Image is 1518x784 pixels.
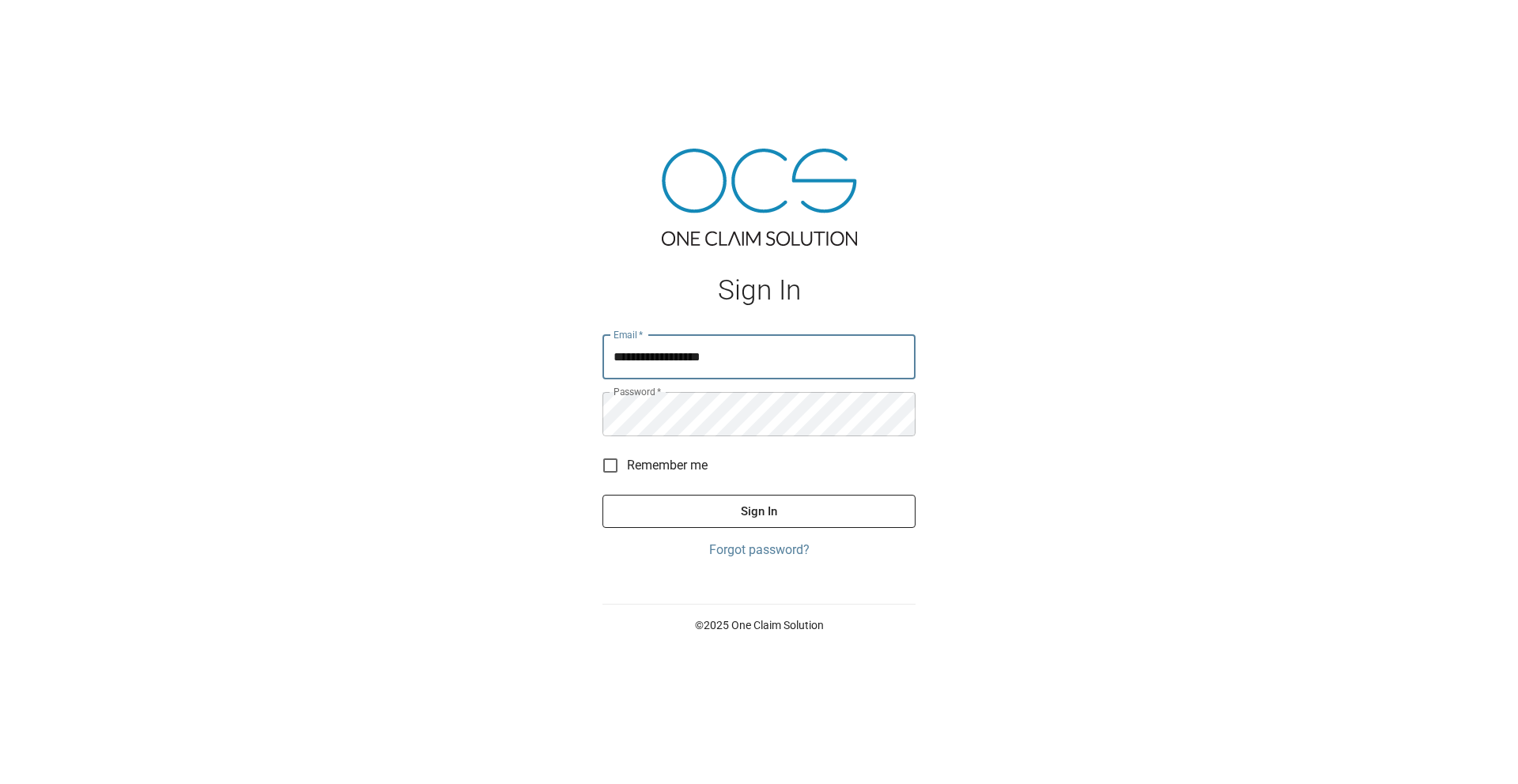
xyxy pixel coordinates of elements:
[602,541,916,560] a: Forgot password?
[662,149,857,246] img: ocs-logo-tra.png
[602,274,916,307] h1: Sign In
[614,328,644,341] label: Email
[19,9,82,41] img: ocs-logo-white-transparent.png
[602,617,916,633] p: © 2025 One Claim Solution
[602,495,916,528] button: Sign In
[614,385,661,398] label: Password
[627,456,708,475] span: Remember me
